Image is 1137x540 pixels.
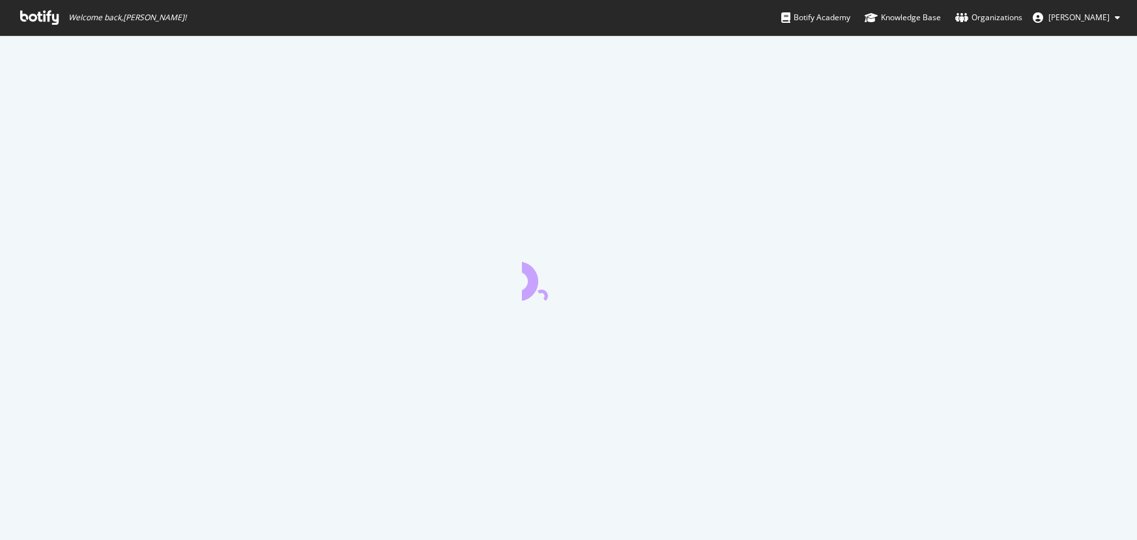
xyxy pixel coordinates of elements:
div: animation [522,254,616,301]
div: Knowledge Base [865,11,941,24]
button: [PERSON_NAME] [1022,7,1130,28]
div: Botify Academy [781,11,850,24]
div: Organizations [955,11,1022,24]
span: Welcome back, [PERSON_NAME] ! [68,12,186,23]
span: Alejandra Roca [1048,12,1110,23]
